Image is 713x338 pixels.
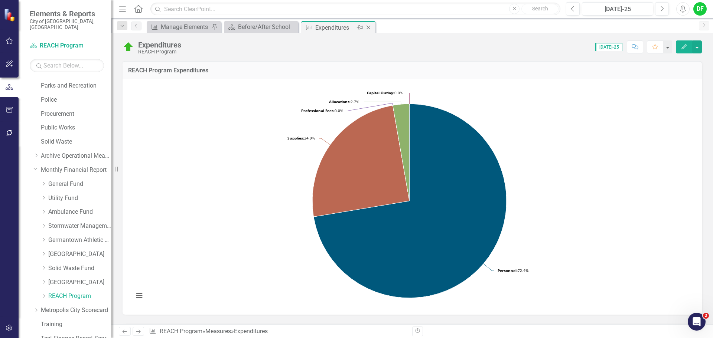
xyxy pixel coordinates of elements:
tspan: Supplies: [287,135,304,141]
a: General Fund [48,180,111,188]
text: 24.9% [287,135,315,141]
path: Personnel, 12,507. [314,104,507,298]
svg: Interactive chart [130,85,689,307]
span: [DATE]-25 [595,43,622,51]
tspan: Professional Fees: [301,108,335,113]
text: 72.4% [498,268,528,273]
div: Before/After School [238,22,296,32]
span: Elements & Reports [30,9,104,18]
tspan: Capital Outlay: [367,90,394,95]
iframe: Intercom live chat [688,313,706,331]
a: Procurement [41,110,111,118]
a: REACH Program [48,292,111,301]
a: Stormwater Management Fund [48,222,111,230]
input: Search ClearPoint... [150,3,560,16]
a: REACH Program [160,328,202,335]
a: Police [41,96,111,104]
a: [GEOGRAPHIC_DATA] [48,278,111,287]
button: [DATE]-25 [582,2,653,16]
div: Expenditures [315,23,355,32]
div: Manage Elements [161,22,210,32]
input: Search Below... [30,59,104,72]
path: Allocations, 475. [393,104,409,201]
button: DF [693,2,707,16]
span: 2 [703,313,709,319]
div: [DATE]-25 [585,5,651,14]
div: Expenditures [138,41,181,49]
a: Metropolis City Scorecard [41,306,111,315]
path: Supplies, 4,297. [312,105,410,217]
tspan: Personnel: [498,268,518,273]
a: REACH Program [30,42,104,50]
a: Ambulance Fund [48,208,111,216]
small: City of [GEOGRAPHIC_DATA], [GEOGRAPHIC_DATA] [30,18,104,30]
a: Solid Waste Fund [48,264,111,273]
span: Search [532,6,548,12]
a: Solid Waste [41,138,111,146]
a: Parks and Recreation [41,82,111,90]
img: ClearPoint Strategy [3,8,17,22]
div: Expenditures [234,328,268,335]
img: On Target [123,41,134,53]
a: Monthly Financial Report [41,166,111,174]
a: Public Works [41,124,111,132]
h3: REACH Program Expenditures [128,67,696,74]
a: Before/After School [226,22,296,32]
path: Professional Fees, 0. [393,105,410,201]
a: Manage Elements [149,22,210,32]
a: [GEOGRAPHIC_DATA] [48,250,111,259]
a: Archive Operational Measures [41,152,111,160]
text: 0.0% [301,108,343,113]
a: Utility Fund [48,194,111,203]
text: 2.7% [329,99,359,104]
a: Measures [205,328,231,335]
a: Germantown Athletic Club [48,236,111,245]
button: View chart menu, Chart [134,291,144,301]
div: Chart. Highcharts interactive chart. [130,85,694,307]
button: Search [521,4,559,14]
text: 0.0% [367,90,403,95]
div: » » [149,327,407,336]
div: REACH Program [138,49,181,55]
tspan: Allocations: [329,99,351,104]
a: Training [41,320,111,329]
